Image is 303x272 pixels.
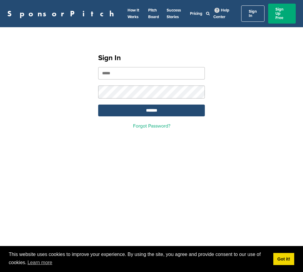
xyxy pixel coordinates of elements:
[213,7,229,21] a: Help Center
[98,53,205,63] h1: Sign In
[273,253,294,265] a: dismiss cookie message
[128,8,139,19] a: How It Works
[133,123,170,129] a: Forgot Password?
[27,258,53,267] a: learn more about cookies
[241,5,265,22] a: Sign In
[9,251,268,267] span: This website uses cookies to improve your experience. By using the site, you agree and provide co...
[190,11,202,16] a: Pricing
[7,10,118,18] a: SponsorPitch
[279,248,298,267] iframe: Button to launch messaging window
[148,8,159,19] a: Pitch Board
[167,8,181,19] a: Success Stories
[268,4,296,24] a: Sign Up Free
